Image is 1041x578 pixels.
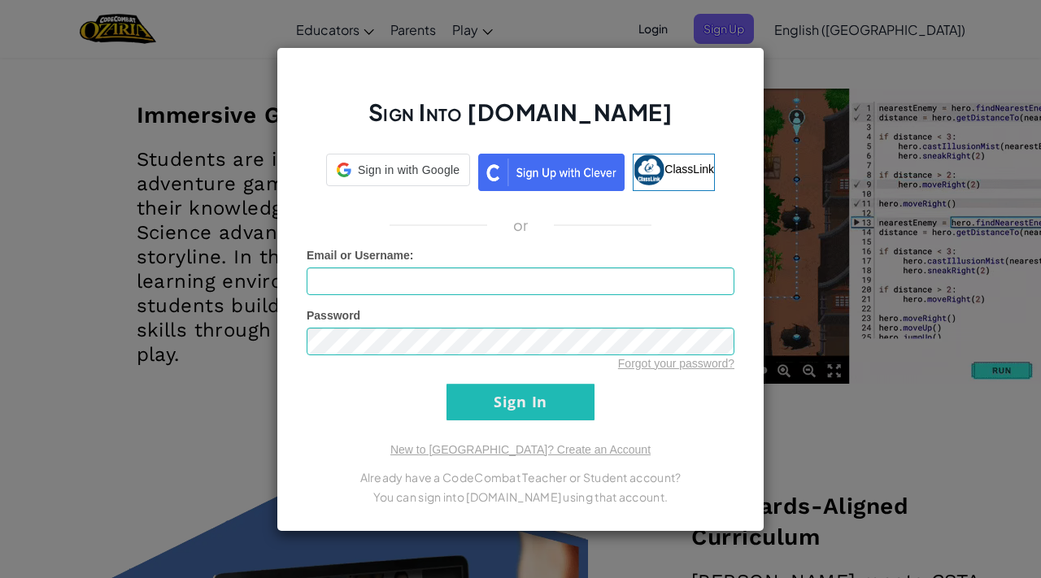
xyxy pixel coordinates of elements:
[307,467,734,487] p: Already have a CodeCombat Teacher or Student account?
[307,309,360,322] span: Password
[358,162,460,178] span: Sign in with Google
[307,249,410,262] span: Email or Username
[513,215,529,235] p: or
[326,154,470,191] a: Sign in with Google
[390,443,651,456] a: New to [GEOGRAPHIC_DATA]? Create an Account
[307,97,734,144] h2: Sign Into [DOMAIN_NAME]
[478,154,625,191] img: clever_sso_button@2x.png
[618,357,734,370] a: Forgot your password?
[664,162,714,175] span: ClassLink
[307,247,414,263] label: :
[446,384,595,420] input: Sign In
[326,154,470,186] div: Sign in with Google
[307,487,734,506] p: You can sign into [DOMAIN_NAME] using that account.
[634,154,664,185] img: classlink-logo-small.png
